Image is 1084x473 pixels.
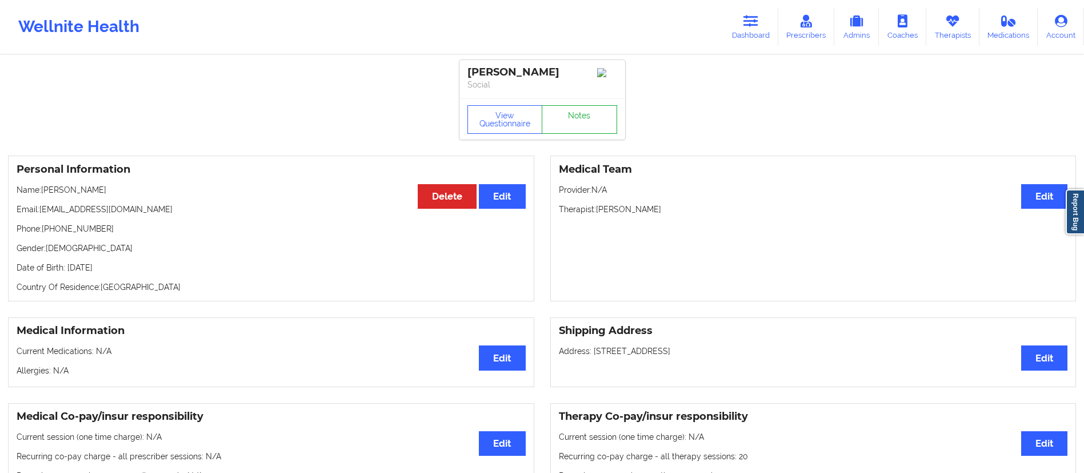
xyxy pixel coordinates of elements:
button: Edit [1021,184,1067,209]
a: Coaches [879,8,926,46]
p: Email: [EMAIL_ADDRESS][DOMAIN_NAME] [17,204,526,215]
a: Dashboard [723,8,778,46]
p: Therapist: [PERSON_NAME] [559,204,1068,215]
p: Current Medications: N/A [17,345,526,357]
p: Country Of Residence: [GEOGRAPHIC_DATA] [17,281,526,293]
p: Date of Birth: [DATE] [17,262,526,273]
button: Edit [479,184,525,209]
a: Medications [979,8,1038,46]
p: Name: [PERSON_NAME] [17,184,526,196]
h3: Medical Team [559,163,1068,176]
div: [PERSON_NAME] [467,66,617,79]
a: Admins [834,8,879,46]
p: Gender: [DEMOGRAPHIC_DATA] [17,243,526,254]
h3: Personal Information [17,163,526,176]
h3: Shipping Address [559,324,1068,337]
h3: Medical Information [17,324,526,337]
button: Edit [479,345,525,370]
h3: Medical Co-pay/insur responsibility [17,410,526,423]
img: Image%2Fplaceholer-image.png [597,68,617,77]
h3: Therapy Co-pay/insur responsibility [559,410,1068,423]
button: View Questionnaire [467,105,543,134]
button: Delete [418,184,477,209]
p: Allergies: N/A [17,365,526,376]
p: Phone: [PHONE_NUMBER] [17,223,526,234]
a: Account [1038,8,1084,46]
a: Therapists [926,8,979,46]
button: Edit [1021,345,1067,370]
p: Recurring co-pay charge - all therapy sessions : 20 [559,451,1068,462]
button: Edit [479,431,525,456]
a: Notes [542,105,617,134]
a: Prescribers [778,8,835,46]
p: Social [467,79,617,90]
p: Current session (one time charge): N/A [17,431,526,443]
p: Provider: N/A [559,184,1068,196]
p: Current session (one time charge): N/A [559,431,1068,443]
p: Recurring co-pay charge - all prescriber sessions : N/A [17,451,526,462]
button: Edit [1021,431,1067,456]
p: Address: [STREET_ADDRESS] [559,345,1068,357]
a: Report Bug [1066,189,1084,234]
